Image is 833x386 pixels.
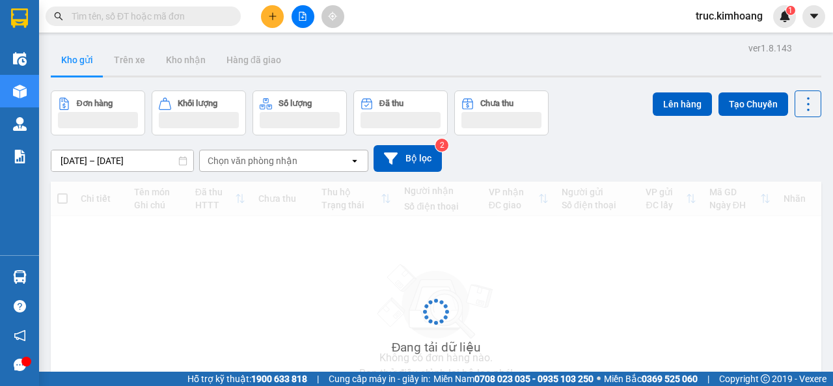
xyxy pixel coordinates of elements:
div: Số lượng [279,99,312,108]
span: Miền Bắc [604,372,698,386]
button: Khối lượng [152,90,246,135]
span: message [14,359,26,371]
img: solution-icon [13,150,27,163]
button: Trên xe [103,44,156,76]
img: warehouse-icon [13,52,27,66]
input: Tìm tên, số ĐT hoặc mã đơn [72,9,225,23]
span: search [54,12,63,21]
svg: open [349,156,360,166]
button: aim [321,5,344,28]
button: Kho gửi [51,44,103,76]
sup: 2 [435,139,448,152]
img: warehouse-icon [13,270,27,284]
div: Đã thu [379,99,403,108]
span: aim [328,12,337,21]
button: Số lượng [253,90,347,135]
strong: 1900 633 818 [251,374,307,384]
span: caret-down [808,10,820,22]
div: ver 1.8.143 [748,41,792,55]
div: Đang tải dữ liệu [392,338,481,357]
div: Chưa thu [480,99,513,108]
strong: 0708 023 035 - 0935 103 250 [474,374,594,384]
span: Cung cấp máy in - giấy in: [329,372,430,386]
button: caret-down [802,5,825,28]
span: copyright [761,374,770,383]
span: plus [268,12,277,21]
span: truc.kimhoang [685,8,773,24]
span: Hỗ trợ kỹ thuật: [187,372,307,386]
span: | [707,372,709,386]
div: Đơn hàng [77,99,113,108]
div: Chọn văn phòng nhận [208,154,297,167]
button: Chưa thu [454,90,549,135]
button: Lên hàng [653,92,712,116]
button: Đơn hàng [51,90,145,135]
img: logo-vxr [11,8,28,28]
span: notification [14,329,26,342]
input: Select a date range. [51,150,193,171]
button: Hàng đã giao [216,44,292,76]
span: 1 [788,6,793,15]
span: Miền Nam [433,372,594,386]
button: plus [261,5,284,28]
img: warehouse-icon [13,85,27,98]
sup: 1 [786,6,795,15]
div: Khối lượng [178,99,217,108]
span: question-circle [14,300,26,312]
span: | [317,372,319,386]
button: Tạo Chuyến [718,92,788,116]
span: file-add [298,12,307,21]
img: warehouse-icon [13,117,27,131]
img: icon-new-feature [779,10,791,22]
span: ⚪️ [597,376,601,381]
button: Kho nhận [156,44,216,76]
button: Bộ lọc [374,145,442,172]
button: Đã thu [353,90,448,135]
strong: 0369 525 060 [642,374,698,384]
button: file-add [292,5,314,28]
